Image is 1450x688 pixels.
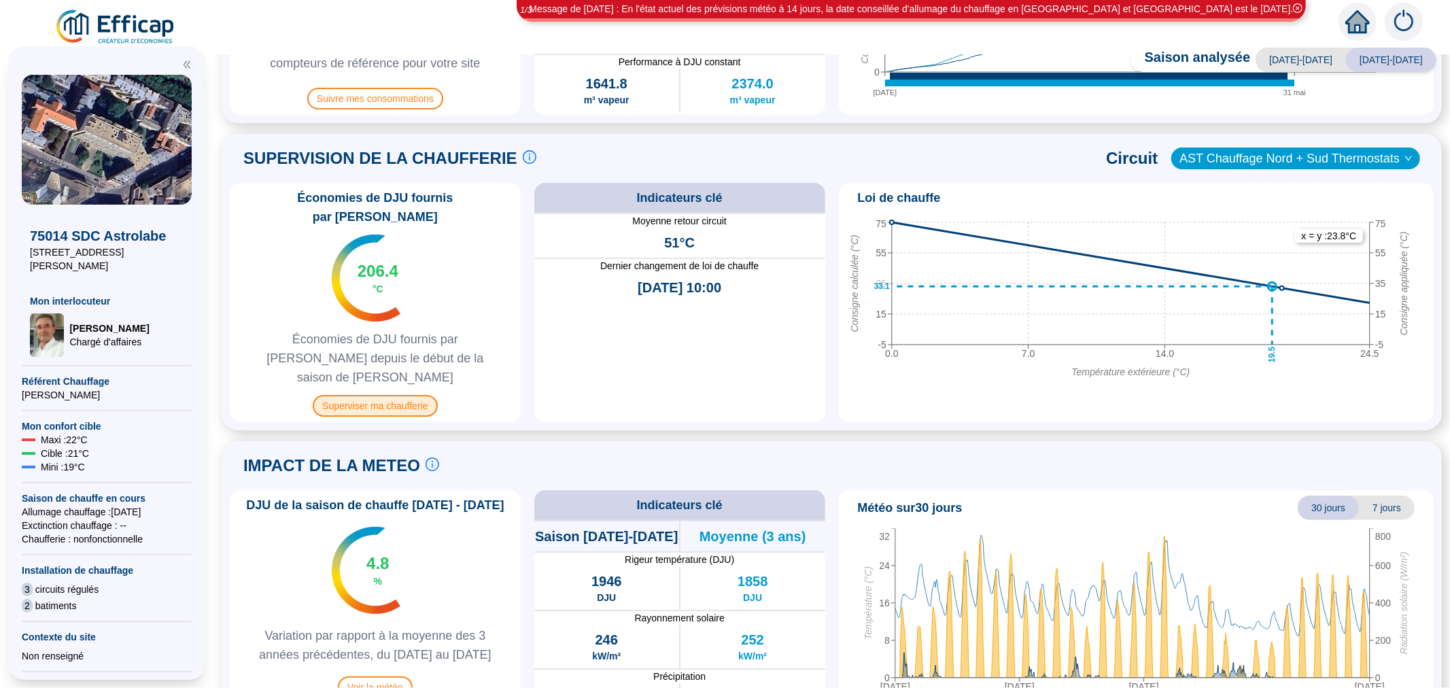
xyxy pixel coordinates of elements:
span: 75014 SDC Astrolabe [30,226,184,245]
span: Mon confort cible [22,419,192,433]
span: Saison [DATE]-[DATE] [535,527,678,546]
tspan: Radiation solaire (W/m²) [1398,552,1409,655]
span: 1946 [591,572,622,591]
span: 2374.0 [731,74,773,93]
text: x = y : 23.8 °C [1301,230,1356,241]
tspan: 35 [1375,278,1386,289]
img: indicateur températures [332,527,400,614]
tspan: 31 mai [1283,88,1305,97]
text: 19.5 [1267,347,1277,363]
span: [STREET_ADDRESS][PERSON_NAME] [30,245,184,273]
span: kW/m² [592,649,621,663]
span: 2 [22,599,33,613]
span: Exctinction chauffage : -- [22,519,192,532]
span: Performance à DJU constant [534,55,825,69]
span: Moyenne (3 ans) [700,527,806,546]
span: Mini : 19 °C [41,460,85,474]
span: °C [373,282,383,296]
span: Économies de DJU fournis par [PERSON_NAME] [235,188,515,226]
span: Loi de chauffe [858,188,941,207]
span: 206.4 [358,260,398,282]
tspan: 200 [1375,635,1392,646]
tspan: 0 [884,672,890,683]
tspan: 0 [1375,672,1381,683]
i: 1 / 3 [520,5,532,15]
tspan: 14.0 [1156,348,1174,359]
tspan: 0.0 [885,348,899,359]
span: [DATE] 10:00 [638,278,721,297]
span: Moyenne retour circuit [534,214,825,228]
span: Variation par rapport à la moyenne des 3 années précédentes, du [DATE] au [DATE] [235,626,515,664]
span: m³ vapeur [584,93,629,107]
tspan: -5 [1375,339,1384,350]
tspan: 24.5 [1360,348,1379,359]
tspan: 600 [1375,560,1392,571]
tspan: Température extérieure (°C) [1071,366,1190,377]
span: DJU de la saison de chauffe [DATE] - [DATE] [238,496,512,515]
tspan: 24 [879,560,890,571]
span: Maxi : 22 °C [41,433,88,447]
span: DJU [597,591,616,604]
span: Dernier changement de loi de chauffe [534,259,825,273]
span: Saison de chauffe en cours [22,492,192,505]
tspan: 55 [876,247,886,258]
img: indicateur températures [332,235,400,322]
span: AST Chauffage Nord + Sud Thermostats [1179,148,1412,169]
tspan: 35 [876,278,886,289]
div: Non renseigné [22,649,192,663]
tspan: Température (°C) [862,566,873,640]
span: Superviser ma chaufferie [313,395,437,417]
span: IMPACT DE LA METEO [243,455,420,477]
span: Contexte du site [22,630,192,644]
span: down [1404,154,1413,162]
span: 252 [741,630,763,649]
span: % [374,574,382,588]
span: [DATE]-[DATE] [1346,48,1436,72]
tspan: 16 [879,598,890,608]
img: alerts [1385,3,1423,41]
span: Circuit [1106,148,1158,169]
span: Installation de chauffage [22,564,192,577]
img: efficap energie logo [54,8,177,46]
span: 246 [595,630,618,649]
span: Indicateurs clé [637,188,723,207]
span: Allumage chauffage : [DATE] [22,505,192,519]
span: [PERSON_NAME] [69,322,149,335]
span: Indicateurs clé [637,496,723,515]
text: 33.1 [874,282,890,292]
div: Message de [DATE] : En l'état actuel des prévisions météo à 14 jours, la date conseillée d'alluma... [529,2,1293,16]
span: Cible : 21 °C [41,447,89,460]
span: Saison analysée [1131,48,1251,72]
span: double-left [182,60,192,69]
span: 30 jours [1298,496,1359,520]
span: [DATE]-[DATE] [1256,48,1346,72]
tspan: 32 [879,531,890,542]
span: 4.8 [366,553,389,574]
span: Chaufferie : non fonctionnelle [22,532,192,546]
span: Rigeur température (DJU) [534,553,825,566]
tspan: Consigne calculée (°C) [848,235,859,332]
span: kW/m² [738,649,767,663]
span: Précipitation [534,670,825,683]
tspan: 8 [884,635,890,646]
span: info-circle [426,458,439,471]
span: 1858 [738,572,768,591]
span: m³ vapeur [730,93,776,107]
span: 51°C [664,233,695,252]
tspan: 400 [1375,598,1392,608]
span: Météo sur 30 jours [858,498,963,517]
span: Mon interlocuteur [30,294,184,308]
span: Chargé d'affaires [69,335,149,349]
tspan: -5 [878,339,886,350]
span: circuits régulés [35,583,99,596]
img: Chargé d'affaires [30,313,64,357]
span: home [1345,10,1370,34]
tspan: 0 [874,67,880,78]
span: Référent Chauffage [22,375,192,388]
span: info-circle [523,150,536,164]
span: Suivre mes consommations [307,88,443,109]
tspan: [DATE] [873,88,897,97]
tspan: 75 [1375,218,1386,229]
span: 3 [22,583,33,596]
tspan: 800 [1375,531,1392,542]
